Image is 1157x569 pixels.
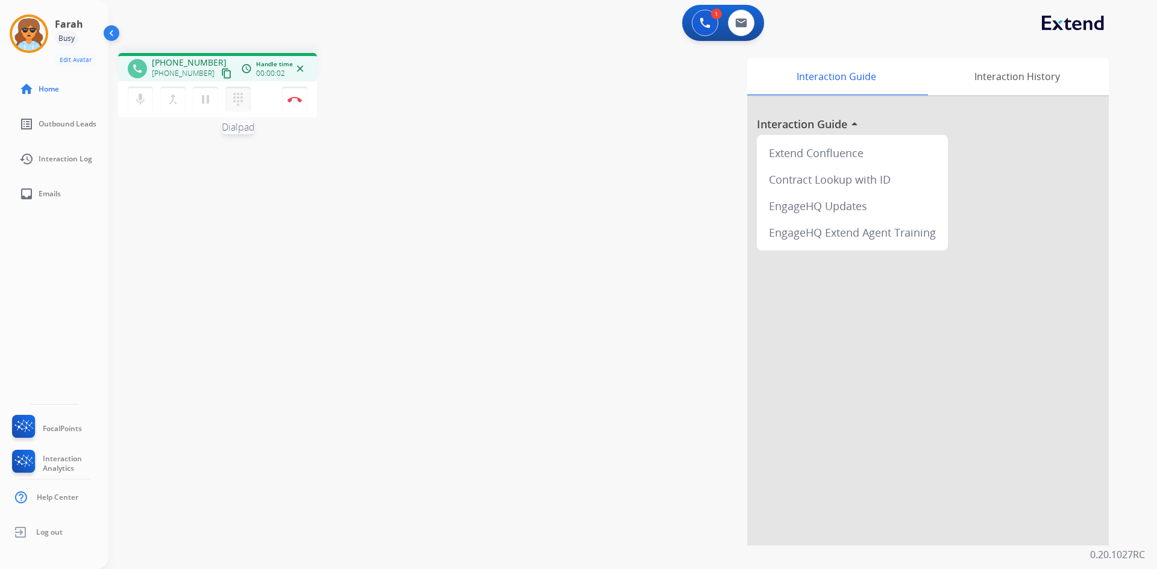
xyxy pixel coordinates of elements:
[39,189,61,199] span: Emails
[231,92,245,107] mat-icon: dialpad
[762,219,943,246] div: EngageHQ Extend Agent Training
[762,166,943,193] div: Contract Lookup with ID
[166,92,180,107] mat-icon: merge_type
[43,454,108,473] span: Interaction Analytics
[39,154,92,164] span: Interaction Log
[10,450,108,477] a: Interaction Analytics
[762,193,943,219] div: EngageHQ Updates
[55,17,83,31] h3: Farah
[222,120,255,134] span: Dialpad
[39,119,96,129] span: Outbound Leads
[198,92,213,107] mat-icon: pause
[152,69,215,78] span: [PHONE_NUMBER]
[762,140,943,166] div: Extend Confluence
[152,57,227,69] span: [PHONE_NUMBER]
[12,17,46,51] img: avatar
[221,68,232,79] mat-icon: content_copy
[295,63,306,74] mat-icon: close
[19,152,34,166] mat-icon: history
[43,424,82,434] span: FocalPoints
[256,69,285,78] span: 00:00:02
[241,63,252,74] mat-icon: access_time
[19,82,34,96] mat-icon: home
[256,60,293,69] span: Handle time
[132,63,143,74] mat-icon: phone
[36,527,63,537] span: Log out
[287,96,302,102] img: control
[133,92,148,107] mat-icon: mic
[55,31,78,46] div: Busy
[747,58,925,95] div: Interaction Guide
[1090,547,1145,562] p: 0.20.1027RC
[37,493,78,502] span: Help Center
[19,117,34,131] mat-icon: list_alt
[711,8,722,19] div: 1
[19,187,34,201] mat-icon: inbox
[225,87,251,112] button: Dialpad
[925,58,1109,95] div: Interaction History
[55,53,96,67] button: Edit Avatar
[39,84,59,94] span: Home
[10,415,82,443] a: FocalPoints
